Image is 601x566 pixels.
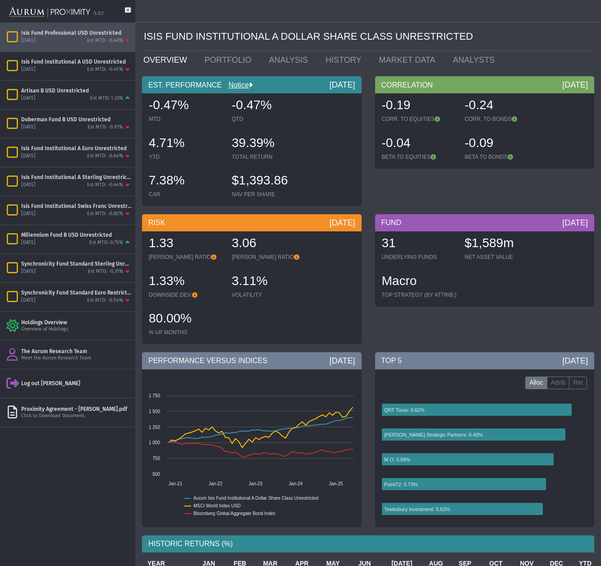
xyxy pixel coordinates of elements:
[149,329,223,336] div: % UP MONTHS
[562,355,588,366] div: [DATE]
[382,253,456,261] div: UNDERLYING FUNDS
[372,51,446,69] a: MARKET DATA
[149,310,223,329] div: 80.00%
[149,235,223,253] div: 1.33
[249,481,263,486] text: Jan-23
[149,98,189,112] span: -0.47%
[88,268,123,275] div: Est MTD: -0.31%
[149,291,223,299] div: DOWNSIDE DEV.
[149,409,160,414] text: 1 500
[21,87,132,94] div: Artisan B USD Unrestricted
[382,291,457,299] div: TOP STRATEGY (BY ATTRIB.)
[384,506,450,512] text: Tewksbury Investment: 5.62%
[87,124,123,131] div: Est MTD: -0.91%
[262,51,319,69] a: ANALYSIS
[21,231,132,239] div: Millennium Fund B USD Unrestricted
[21,116,132,123] div: Doberman Fund B USD Unrestricted
[209,481,223,486] text: Jan-22
[21,348,132,355] div: The Aurum Research Team
[384,407,425,413] text: QRT Torus: 6.62%
[375,352,595,369] div: TOP 5
[149,134,223,153] div: 4.71%
[525,377,547,389] label: Alloc
[382,235,456,253] div: 31
[21,66,36,73] div: [DATE]
[142,352,362,369] div: PERFORMANCE VERSUS INDICES
[382,134,456,153] div: -0.04
[289,481,303,486] text: Jan-24
[149,425,160,430] text: 1 250
[142,76,362,93] div: EST. PERFORMANCE
[21,145,132,152] div: Isis Fund Institutional A Euro Unrestricted
[21,297,36,304] div: [DATE]
[547,377,570,389] label: Attrib
[465,134,539,153] div: -0.09
[465,253,539,261] div: NET ASSET VALUE
[465,97,539,115] div: -0.24
[87,66,123,73] div: Est MTD: -0.45%
[222,80,252,90] div: Notice
[21,211,36,217] div: [DATE]
[149,253,223,261] div: [PERSON_NAME] RATIO
[21,153,36,160] div: [DATE]
[149,393,160,398] text: 1 750
[193,511,275,516] text: Bloomberg Global Aggregate Bond Index
[232,98,272,112] span: -0.47%
[384,432,483,437] text: [PERSON_NAME] Strategic Partners: 6.40%
[193,503,241,508] text: MSCI World Index USD
[87,37,123,44] div: Est MTD: -0.48%
[21,319,132,326] div: Holdings Overview
[384,457,410,462] text: M O: 5.99%
[21,260,132,267] div: Synchronicity Fund Standard Sterling Unrestricted
[232,272,306,291] div: 3.11%
[198,51,262,69] a: PORTFOLIO
[149,272,223,291] div: 1.33%
[94,10,104,17] div: 5.0.1
[232,235,306,253] div: 3.06
[319,51,372,69] a: HISTORY
[149,172,223,191] div: 7.38%
[232,172,306,191] div: $1,393.86
[330,217,355,228] div: [DATE]
[562,217,588,228] div: [DATE]
[21,289,132,296] div: Synchronicity Fund Standard Euro Restricted
[21,182,36,189] div: [DATE]
[87,153,123,160] div: Est MTD: -0.64%
[465,115,539,123] div: CORR. TO BONDS
[232,191,306,198] div: NAV PER SHARE
[142,214,362,231] div: RISK
[152,472,160,477] text: 500
[562,79,588,90] div: [DATE]
[330,355,355,366] div: [DATE]
[144,23,594,51] div: ISIS FUND INSTITUTIONAL A DOLLAR SHARE CLASS UNRESTRICTED
[87,211,123,217] div: Est MTD: -0.85%
[87,182,123,189] div: Est MTD: -0.44%
[149,440,160,445] text: 1 000
[232,134,306,153] div: 39.39%
[21,326,132,333] div: Overview of Holdings
[330,79,355,90] div: [DATE]
[152,456,160,461] text: 750
[9,2,90,23] img: Aurum-Proximity%20white.svg
[222,81,249,89] a: Notice
[142,535,594,552] div: HISTORIC RETURNS (%)
[21,405,132,413] div: Proximity Agreement - [PERSON_NAME].pdf
[137,51,198,69] a: OVERVIEW
[21,29,132,37] div: Isis Fund Professional USD Unrestricted
[232,153,306,161] div: TOTAL RETURN
[21,95,36,102] div: [DATE]
[569,377,587,389] label: Ret
[193,496,318,501] text: Aurum Isis Fund Institutional A Dollar Share Class Unrestricted
[382,115,456,123] div: CORR. TO EQUITIES
[87,297,123,304] div: Est MTD: -0.54%
[329,481,343,486] text: Jan-25
[21,58,132,65] div: Isis Fund Institutional A USD Unrestricted
[375,214,595,231] div: FUND
[382,153,456,161] div: BETA TO EQUITIES
[465,235,539,253] div: $1,589m
[149,153,223,161] div: YTD
[21,413,132,419] div: Click to Download Document.
[21,355,132,362] div: Meet the Aurum Research Team
[232,253,306,261] div: [PERSON_NAME] RATIO
[21,124,36,131] div: [DATE]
